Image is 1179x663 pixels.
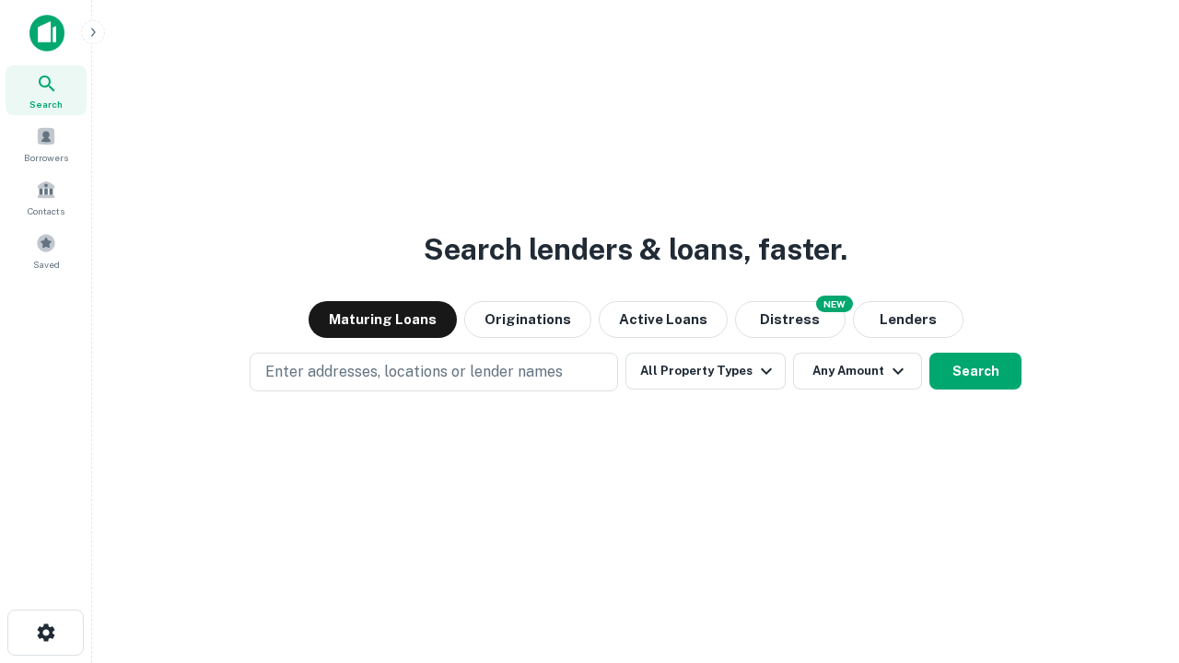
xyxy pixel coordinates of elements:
[24,150,68,165] span: Borrowers
[816,296,853,312] div: NEW
[6,226,87,275] a: Saved
[309,301,457,338] button: Maturing Loans
[424,227,847,272] h3: Search lenders & loans, faster.
[28,204,64,218] span: Contacts
[464,301,591,338] button: Originations
[599,301,728,338] button: Active Loans
[6,65,87,115] a: Search
[793,353,922,390] button: Any Amount
[250,353,618,391] button: Enter addresses, locations or lender names
[735,301,846,338] button: Search distressed loans with lien and other non-mortgage details.
[929,353,1021,390] button: Search
[29,15,64,52] img: capitalize-icon.png
[6,172,87,222] a: Contacts
[6,119,87,169] a: Borrowers
[625,353,786,390] button: All Property Types
[1087,516,1179,604] iframe: Chat Widget
[853,301,963,338] button: Lenders
[29,97,63,111] span: Search
[265,361,563,383] p: Enter addresses, locations or lender names
[33,257,60,272] span: Saved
